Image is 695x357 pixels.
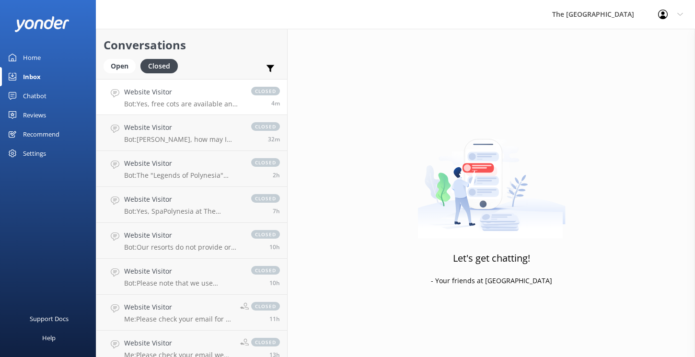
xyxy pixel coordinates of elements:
span: closed [251,158,280,167]
span: closed [251,194,280,203]
h4: Website Visitor [124,122,242,133]
div: Reviews [23,105,46,125]
span: Sep 22 2025 05:34pm (UTC -10:00) Pacific/Honolulu [273,207,280,215]
p: Bot: Yes, free cots are available and will come with bedding. [124,100,242,108]
span: Sep 22 2025 02:42pm (UTC -10:00) Pacific/Honolulu [269,243,280,251]
a: Website VisitorBot:Yes, SpaPolynesia at The [GEOGRAPHIC_DATA] offers a full range of spa treatmen... [96,187,287,223]
span: Sep 23 2025 01:11am (UTC -10:00) Pacific/Honolulu [271,99,280,107]
span: closed [251,266,280,275]
div: Support Docs [30,309,69,328]
div: Inbox [23,67,41,86]
span: Sep 23 2025 12:43am (UTC -10:00) Pacific/Honolulu [268,135,280,143]
p: Bot: Please note that we use dynamic pricing, which means our rates change depending on the resor... [124,279,242,288]
p: - Your friends at [GEOGRAPHIC_DATA] [431,276,552,286]
p: Bot: Yes, SpaPolynesia at The [GEOGRAPHIC_DATA] offers a full range of spa treatments. The spa is... [124,207,242,216]
div: Open [104,59,136,73]
h2: Conversations [104,36,280,54]
span: closed [251,302,280,311]
div: Recommend [23,125,59,144]
p: Bot: The "Legends of Polynesia" Island Night Umu Feast and Drum Dance Show takes place every [DAT... [124,171,242,180]
div: Home [23,48,41,67]
a: Open [104,60,140,71]
img: artwork of a man stealing a conversation from at giant smartphone [417,119,566,239]
a: Closed [140,60,183,71]
span: closed [251,230,280,239]
div: Settings [23,144,46,163]
a: Website VisitorBot:Please note that we use dynamic pricing, which means our rates change dependin... [96,259,287,295]
a: Website VisitorBot:The "Legends of Polynesia" Island Night Umu Feast and Drum Dance Show takes pl... [96,151,287,187]
span: closed [251,338,280,346]
h3: Let's get chatting! [453,251,530,266]
h4: Website Visitor [124,158,242,169]
span: closed [251,87,280,95]
h4: Website Visitor [124,230,242,241]
span: Sep 22 2025 02:28pm (UTC -10:00) Pacific/Honolulu [269,279,280,287]
div: Help [42,328,56,347]
h4: Website Visitor [124,338,233,348]
a: Website VisitorBot:[PERSON_NAME], how may I help you?closed32m [96,115,287,151]
h4: Website Visitor [124,302,233,312]
p: Bot: Our resorts do not provide or arrange transportation services, including airport transfers. ... [124,243,242,252]
a: Website VisitorBot:Yes, free cots are available and will come with bedding.closed4m [96,79,287,115]
img: yonder-white-logo.png [14,16,69,32]
h4: Website Visitor [124,266,242,276]
a: Website VisitorMe:Please check your email for a response that has been sentclosed11h [96,295,287,331]
span: Sep 22 2025 10:52pm (UTC -10:00) Pacific/Honolulu [273,171,280,179]
a: Website VisitorBot:Our resorts do not provide or arrange transportation services, including airpo... [96,223,287,259]
span: closed [251,122,280,131]
h4: Website Visitor [124,194,242,205]
span: Sep 22 2025 01:34pm (UTC -10:00) Pacific/Honolulu [269,315,280,323]
div: Closed [140,59,178,73]
p: Bot: [PERSON_NAME], how may I help you? [124,135,242,144]
p: Me: Please check your email for a response that has been sent [124,315,233,323]
div: Chatbot [23,86,46,105]
h4: Website Visitor [124,87,242,97]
